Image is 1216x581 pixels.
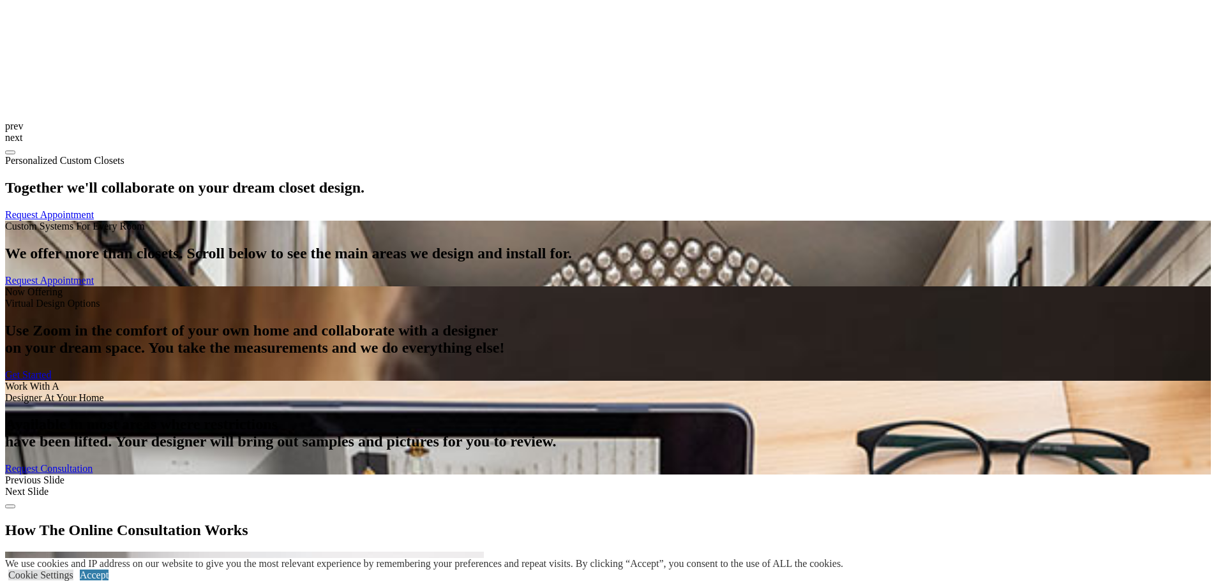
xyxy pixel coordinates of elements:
a: Request Consultation [5,463,93,474]
span: Now Offering Virtual Design Options [5,286,100,309]
a: Request Appointment [5,209,94,220]
a: Get Started [5,369,51,380]
h2: Use Zoom in the comfort of your own home and collaborate with a designer on your dream space. You... [5,322,1211,357]
span: Custom Systems For Every Room [5,221,145,232]
div: prev [5,121,1211,132]
h2: How The Online Consultation Works [5,522,1211,539]
a: Request Appointment [5,275,94,286]
div: We use cookies and IP address on our website to give you the most relevant experience by remember... [5,558,843,570]
div: next [5,132,1211,143]
span: Personalized Custom Closets [5,155,124,166]
button: Click here to pause slide show [5,504,15,508]
button: Click here to pause slide show [5,151,15,154]
a: Cookie Settings [8,570,73,580]
span: Work With A Designer At Your Home [5,381,104,403]
a: Accept [80,570,109,580]
h2: Available in most areas where restrictions have been lifted. Your designer will bring out samples... [5,416,1211,450]
h2: Together we'll collaborate on your dream closet design. [5,179,1211,196]
div: Next Slide [5,486,1211,497]
h2: We offer more than closets. Scroll below to see the main areas we design and install for. [5,245,1211,262]
div: Previous Slide [5,474,1211,486]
